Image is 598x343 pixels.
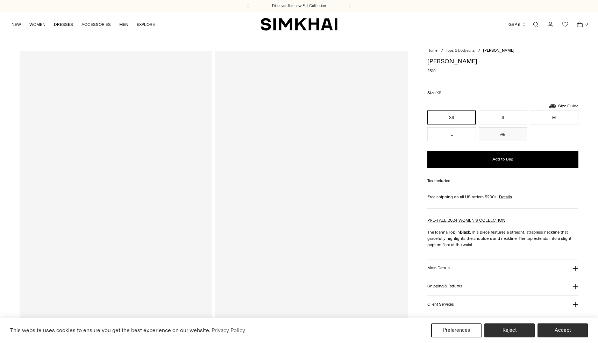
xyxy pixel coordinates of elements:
[427,229,578,248] p: The Ioanna Top in This piece features a straight, strapless neckline that gracefully highlights t...
[483,48,514,53] span: [PERSON_NAME]
[427,259,578,277] button: More Details
[548,102,578,110] a: Size Guide
[12,17,21,32] a: NEW
[529,17,543,31] a: Open search modal
[499,194,512,200] a: Details
[583,21,590,27] span: 0
[211,325,246,336] a: Privacy Policy (opens in a new tab)
[479,127,527,141] button: XL
[538,323,588,337] button: Accept
[261,17,337,31] a: SIMKHAI
[446,48,475,53] a: Tops & Bodysuits
[573,17,587,31] a: Open cart modal
[436,91,441,95] span: XS
[479,110,527,124] button: S
[215,51,408,340] a: Ioanna Top
[427,277,578,295] button: Shipping & Returns
[54,17,73,32] a: DRESSES
[427,194,578,200] div: Free shipping on all US orders $200+
[29,17,45,32] a: WOMEN
[427,48,578,54] nav: breadcrumbs
[484,323,535,337] button: Reject
[272,3,326,9] a: Discover the new Fall Collection
[431,323,482,337] button: Preferences
[558,17,572,31] a: Wishlist
[81,17,111,32] a: ACCESSORIES
[530,110,578,124] button: M
[427,313,578,331] button: About [PERSON_NAME]
[427,266,449,270] h3: More Details
[427,58,578,64] h1: [PERSON_NAME]
[427,151,578,168] button: Add to Bag
[543,17,557,31] a: Go to the account page
[427,127,476,141] button: L
[441,48,443,54] div: /
[427,178,578,184] div: Tax included.
[427,302,454,307] h3: Client Services
[427,295,578,313] button: Client Services
[137,17,155,32] a: EXPLORE
[427,110,476,124] button: XS
[119,17,128,32] a: MEN
[427,218,505,223] a: PRE-FALL 2024 WOMEN'S COLLECTION
[10,327,211,334] span: This website uses cookies to ensure you get the best experience on our website.
[20,51,212,340] a: Ioanna Top
[427,90,441,96] label: Size:
[427,284,462,288] h3: Shipping & Returns
[427,48,437,53] a: Home
[492,156,513,162] span: Add to Bag
[427,67,436,74] span: £315
[508,17,526,32] button: GBP £
[460,230,471,235] strong: Black.
[478,48,480,54] div: /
